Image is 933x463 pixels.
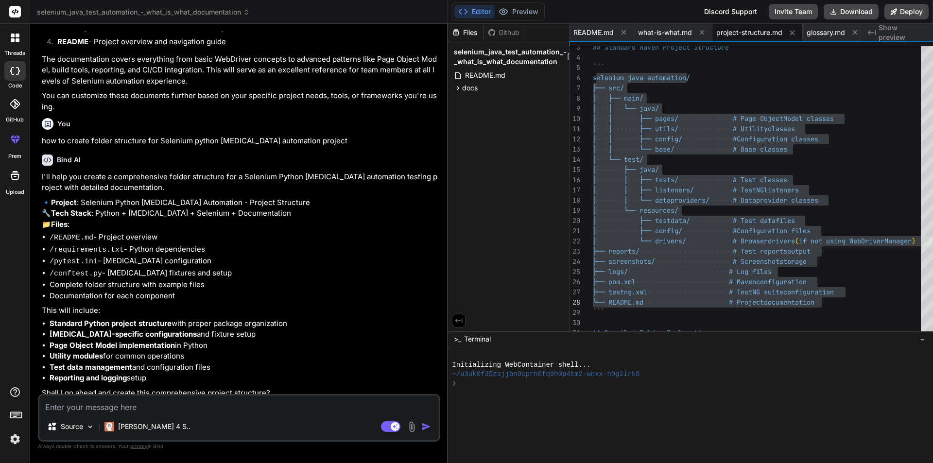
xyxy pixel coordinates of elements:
span: files [776,216,795,225]
div: 26 [570,277,580,287]
label: GitHub [6,116,24,124]
div: 30 [570,318,580,328]
div: 31 [570,328,580,338]
span: │ ├── main/ [593,94,643,103]
div: 13 [570,144,580,154]
code: /README.md [50,234,93,242]
li: and fixture setup [50,329,438,340]
button: Download [824,4,879,19]
span: │ └── resources/ [593,206,678,215]
code: /pytest.ini [50,257,98,266]
span: README.md [464,69,506,81]
span: ├── screenshots/ # Screenshot [593,257,779,266]
span: ├── logs/ # Log files [593,267,772,276]
div: 23 [570,246,580,257]
span: selenium-java-automation/ [593,73,690,82]
label: prem [8,152,21,160]
span: provider classes [756,196,818,205]
img: Pick Models [86,423,94,431]
div: 29 [570,308,580,318]
li: - Python dependencies [50,244,438,256]
span: │ └── test/ [593,155,643,164]
img: settings [7,431,23,447]
span: >_ [454,334,461,344]
p: [PERSON_NAME] 4 S.. [118,422,190,431]
p: Source [61,422,83,431]
span: output [787,247,811,256]
span: Configuration files [737,226,811,235]
div: 15 [570,165,580,175]
span: ├── pom.xml # Maven [593,277,756,286]
li: with proper package organization [50,318,438,329]
span: │ ├── config/ # [593,226,737,235]
label: code [8,82,22,90]
span: what-is-what.md [638,28,692,37]
span: Show preview [879,23,925,42]
div: 22 [570,236,580,246]
p: 🔹 : Selenium Python [MEDICAL_DATA] Automation - Project Structure 🔧 : Python + [MEDICAL_DATA] + S... [42,197,438,230]
span: │ │ ├── pages/ # Page Object [593,114,783,123]
strong: Tech Stack [51,208,91,218]
button: Preview [495,5,542,18]
span: if not using WebDriverManager [799,237,912,245]
label: Upload [6,188,24,196]
button: Editor [454,5,495,18]
span: drivers [768,237,795,245]
img: icon [421,422,431,431]
span: │ │ ├── listeners/ # TestNG [593,186,764,194]
span: ├── src/ [593,84,624,92]
li: Documentation for each component [50,291,438,302]
p: Always double-check its answers. Your in Bind [38,442,440,451]
strong: Files [51,220,68,229]
strong: Standard Python project structure [50,319,172,328]
div: 25 [570,267,580,277]
div: 6 [570,73,580,83]
span: listeners [764,186,799,194]
span: │ └── drivers/ # Browser [593,237,768,245]
p: You can customize these documents further based on your specific project needs, tools, or framewo... [42,90,438,112]
strong: [MEDICAL_DATA]-specific configurations [50,329,197,339]
img: attachment [406,421,417,432]
li: setup [50,373,438,384]
span: ``` [593,308,605,317]
div: Discord Support [698,4,763,19]
strong: Project [51,198,77,207]
span: classes [768,124,795,133]
span: ├── testng.xml # TestNG suite [593,288,783,296]
div: 17 [570,185,580,195]
span: ## Detailed Folder Explanations [593,328,713,337]
li: and configuration files [50,362,438,373]
div: 12 [570,134,580,144]
span: │ │ └── dataproviders/ # Data [593,196,756,205]
div: Files [448,28,484,37]
span: configuration [756,277,807,286]
span: │ │ ├── tests/ # Test classes [593,175,787,184]
span: README.md [573,28,614,37]
div: 11 [570,124,580,134]
li: - Project overview and navigation guide [50,36,438,50]
div: 28 [570,297,580,308]
div: Github [484,28,524,37]
div: 5 [570,63,580,73]
span: │ │ ├── config/ # [593,135,737,143]
p: Shall I go ahead and create this comprehensive project structure? [42,388,438,399]
li: - [MEDICAL_DATA] configuration [50,256,438,268]
div: 24 [570,257,580,267]
span: project-structure.md [716,28,782,37]
div: 16 [570,175,580,185]
span: ├── reports/ # Test reports [593,247,787,256]
strong: README [57,37,88,46]
div: 27 [570,287,580,297]
span: │ │ └── java/ [593,104,659,113]
div: 14 [570,154,580,165]
button: − [918,331,927,347]
span: └── README.md # Project [593,298,764,307]
strong: Glossary [57,23,88,33]
span: documentation [764,298,814,307]
span: ❯ [452,379,457,388]
div: 18 [570,195,580,206]
div: 7 [570,83,580,93]
span: docs [462,83,478,93]
span: │ ├── java/ [593,165,659,174]
span: │ │ └── base/ # Base classes [593,145,787,154]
